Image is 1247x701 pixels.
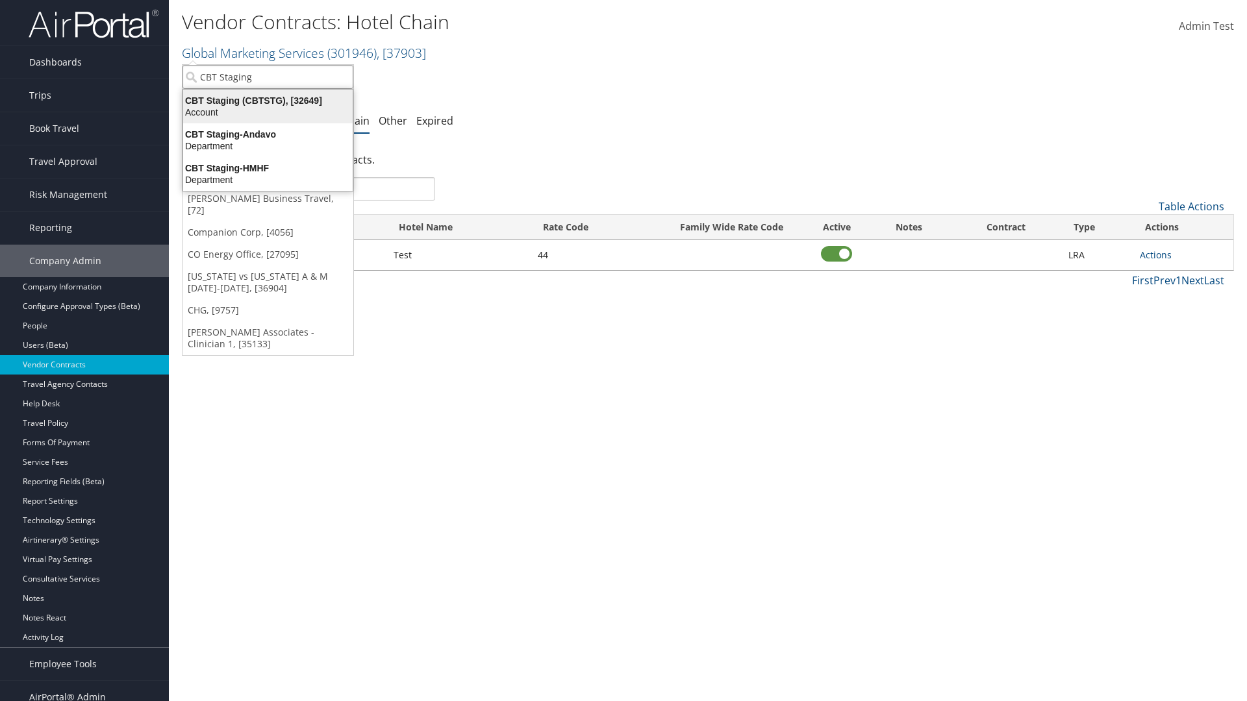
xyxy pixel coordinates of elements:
[1140,249,1172,261] a: Actions
[950,215,1061,240] th: Contract: activate to sort column ascending
[182,142,1234,177] div: There are contracts.
[1179,6,1234,47] a: Admin Test
[175,174,360,186] div: Department
[183,265,353,299] a: [US_STATE] vs [US_STATE] A & M [DATE]-[DATE], [36904]
[1132,273,1153,288] a: First
[657,215,806,240] th: Family Wide Rate Code: activate to sort column ascending
[175,95,360,106] div: CBT Staging (CBTSTG), [32649]
[1133,215,1233,240] th: Actions
[807,215,867,240] th: Active: activate to sort column ascending
[327,44,377,62] span: ( 301946 )
[183,221,353,243] a: Companion Corp, [4056]
[29,245,101,277] span: Company Admin
[416,114,453,128] a: Expired
[29,112,79,145] span: Book Travel
[29,212,72,244] span: Reporting
[1159,199,1224,214] a: Table Actions
[29,145,97,178] span: Travel Approval
[377,44,426,62] span: , [ 37903 ]
[175,162,360,174] div: CBT Staging-HMHF
[387,215,531,240] th: Hotel Name: activate to sort column ascending
[183,188,353,221] a: [PERSON_NAME] Business Travel, [72]
[379,114,407,128] a: Other
[1204,273,1224,288] a: Last
[29,79,51,112] span: Trips
[175,129,360,140] div: CBT Staging-Andavo
[531,240,657,270] td: 44
[387,240,531,270] td: Test
[1176,273,1181,288] a: 1
[182,8,883,36] h1: Vendor Contracts: Hotel Chain
[1062,240,1134,270] td: LRA
[1179,19,1234,33] span: Admin Test
[182,44,426,62] a: Global Marketing Services
[531,215,657,240] th: Rate Code: activate to sort column ascending
[1181,273,1204,288] a: Next
[175,140,360,152] div: Department
[183,243,353,265] a: CO Energy Office, [27095]
[29,178,107,211] span: Risk Management
[867,215,951,240] th: Notes: activate to sort column ascending
[29,46,82,79] span: Dashboards
[29,648,97,680] span: Employee Tools
[175,106,360,118] div: Account
[1153,273,1176,288] a: Prev
[183,65,353,89] input: Search Accounts
[183,321,353,355] a: [PERSON_NAME] Associates - Clinician 1, [35133]
[1062,215,1134,240] th: Type: activate to sort column ascending
[183,299,353,321] a: CHG, [9757]
[29,8,158,39] img: airportal-logo.png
